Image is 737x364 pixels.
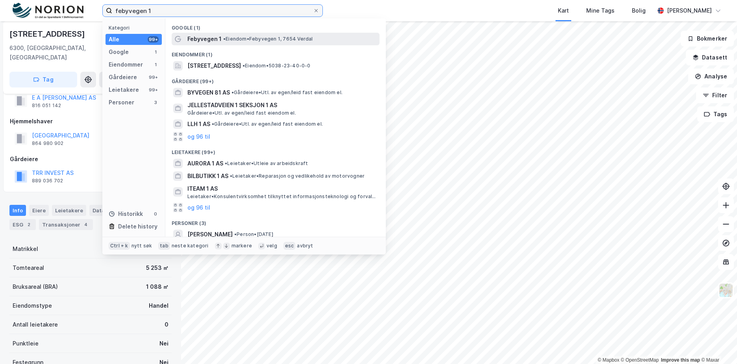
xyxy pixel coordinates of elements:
span: [PERSON_NAME] [187,230,233,239]
span: ITEAM 1 AS [187,184,376,193]
div: Gårdeiere [10,154,171,164]
button: og 96 til [187,132,210,141]
div: Historikk [109,209,143,219]
div: 5 253 ㎡ [146,263,169,273]
span: • [225,160,227,166]
div: 1 088 ㎡ [146,282,169,292]
div: Nei [159,339,169,348]
span: Gårdeiere • Utl. av egen/leid fast eiendom el. [212,121,323,127]
div: Alle [109,35,119,44]
span: Person • [DATE] [234,231,273,238]
div: Ctrl + k [109,242,130,250]
div: 4 [82,221,90,228]
span: Eiendom • 5038-23-40-0-0 [243,63,311,69]
button: og 96 til [187,203,210,212]
div: Datasett [89,205,119,216]
iframe: Chat Widget [698,326,737,364]
div: Kart [558,6,569,15]
div: 99+ [148,36,159,43]
a: Improve this map [661,357,700,363]
span: Leietaker • Utleie av arbeidskraft [225,160,308,167]
div: neste kategori [172,243,209,249]
div: Transaksjoner [39,219,93,230]
div: tab [158,242,170,250]
div: nytt søk [131,243,152,249]
span: • [223,36,226,42]
div: 864 980 902 [32,140,63,147]
div: Delete history [118,222,157,231]
span: • [234,231,237,237]
div: 99+ [148,74,159,80]
div: Hjemmelshaver [10,117,171,126]
div: 1 [152,49,159,55]
span: BYVEGEN 81 AS [187,88,230,97]
span: Eiendom • Febyvegen 1, 7654 Verdal [223,36,313,42]
div: 816 051 142 [32,102,61,109]
div: 6300, [GEOGRAPHIC_DATA], [GEOGRAPHIC_DATA] [9,43,133,62]
div: 99+ [148,87,159,93]
div: Leietakere [52,205,86,216]
div: markere [231,243,252,249]
div: 0 [165,320,169,329]
div: Bolig [632,6,646,15]
div: Google (1) [165,19,386,33]
div: ESG [9,219,36,230]
span: • [230,173,232,179]
div: 3 [152,99,159,106]
span: Leietaker • Reparasjon og vedlikehold av motorvogner [230,173,365,179]
div: 889 036 702 [32,178,63,184]
div: 2 [25,221,33,228]
div: Leietakere [109,85,139,95]
div: Punktleie [13,339,39,348]
button: Filter [696,87,734,103]
span: [STREET_ADDRESS] [187,61,241,71]
div: Mine Tags [586,6,615,15]
div: Google [109,47,129,57]
div: Gårdeiere (99+) [165,72,386,86]
span: • [243,63,245,69]
div: Eiendomstype [13,301,52,310]
div: Kontrollprogram for chat [698,326,737,364]
img: norion-logo.80e7a08dc31c2e691866.png [13,3,83,19]
button: Tag [9,72,77,87]
img: Z [718,283,733,298]
div: Eiere [29,205,49,216]
div: [STREET_ADDRESS] [9,28,87,40]
button: Analyse [688,69,734,84]
div: Gårdeiere [109,72,137,82]
a: Mapbox [598,357,619,363]
span: • [212,121,214,127]
button: Tags [697,106,734,122]
div: 0 [152,211,159,217]
div: Tomteareal [13,263,44,273]
div: Personer [109,98,134,107]
span: JELLESTADVEIEN 1 SEKSJON 1 AS [187,100,376,110]
span: BILBUTIKK 1 AS [187,171,228,181]
div: velg [267,243,277,249]
span: Gårdeiere • Utl. av egen/leid fast eiendom el. [187,110,296,116]
span: • [231,89,234,95]
button: Datasett [686,50,734,65]
div: Eiendommer (1) [165,45,386,59]
div: Eiendommer [109,60,143,69]
div: Handel [149,301,169,310]
a: OpenStreetMap [621,357,659,363]
span: Gårdeiere • Utl. av egen/leid fast eiendom el. [231,89,343,96]
span: Febyvegen 1 [187,34,222,44]
div: 1 [152,61,159,68]
div: Leietakere (99+) [165,143,386,157]
div: Matrikkel [13,244,38,254]
div: Info [9,205,26,216]
span: LLH 1 AS [187,119,210,129]
div: Antall leietakere [13,320,58,329]
div: avbryt [297,243,313,249]
button: Bokmerker [681,31,734,46]
span: AURORA 1 AS [187,159,223,168]
div: Kategori [109,25,162,31]
div: esc [283,242,296,250]
input: Søk på adresse, matrikkel, gårdeiere, leietakere eller personer [112,5,313,17]
div: Bruksareal (BRA) [13,282,58,292]
span: Leietaker • Konsulentvirksomhet tilknyttet informasjonsteknologi og forvaltning og drift av IT-sy... [187,193,378,200]
div: [PERSON_NAME] [667,6,712,15]
div: Personer (3) [165,214,386,228]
